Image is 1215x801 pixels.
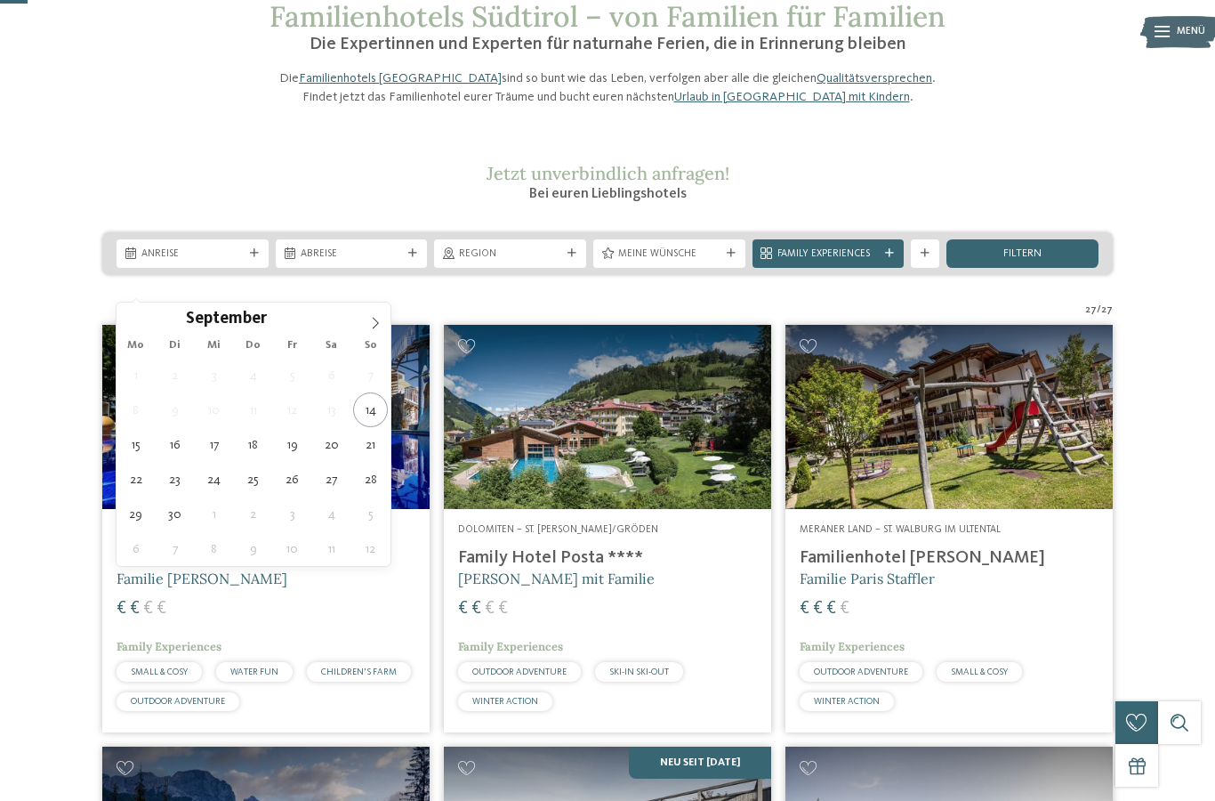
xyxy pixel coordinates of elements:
span: September 25, 2025 [236,462,270,497]
span: September 30, 2025 [157,497,192,531]
span: September 28, 2025 [353,462,388,497]
span: € [840,600,849,618]
a: Qualitätsversprechen [817,72,932,85]
span: Oktober 6, 2025 [118,531,153,566]
img: Familienhotels gesucht? Hier findet ihr die besten! [444,325,771,509]
span: September 22, 2025 [118,462,153,497]
a: Familienhotels gesucht? Hier findet ihr die besten! Meraner Land – St. Walburg im Ultental Famili... [785,325,1113,733]
span: Oktober 12, 2025 [353,531,388,566]
span: Oktober 1, 2025 [197,497,231,531]
span: September 4, 2025 [236,358,270,392]
span: Abreise [301,247,403,262]
span: Bei euren Lieblingshotels [529,187,687,201]
span: Mi [195,340,234,352]
span: € [485,600,495,618]
a: Familienhotels gesucht? Hier findet ihr die besten! Meraner Land – Naturns TYROL family retreat F... [102,325,430,733]
span: Family Experiences [117,639,221,654]
span: September 9, 2025 [157,392,192,427]
h4: Familienhotel [PERSON_NAME] [800,547,1098,569]
span: Sa [312,340,351,352]
span: September [186,311,267,328]
span: September 2, 2025 [157,358,192,392]
span: Oktober 8, 2025 [197,531,231,566]
input: Year [267,309,326,328]
span: € [130,600,140,618]
span: Oktober 5, 2025 [353,497,388,531]
span: September 24, 2025 [197,462,231,497]
span: WINTER ACTION [472,697,538,706]
span: SMALL & COSY [951,667,1008,676]
span: Oktober 9, 2025 [236,531,270,566]
span: September 3, 2025 [197,358,231,392]
span: Family Experiences [777,247,880,262]
span: September 14, 2025 [353,392,388,427]
span: Fr [273,340,312,352]
span: Do [234,340,273,352]
span: September 29, 2025 [118,497,153,531]
span: € [458,600,468,618]
span: September 26, 2025 [275,462,310,497]
span: September 15, 2025 [118,427,153,462]
span: € [143,600,153,618]
span: 27 [1101,303,1113,318]
span: Family Experiences [458,639,563,654]
a: Urlaub in [GEOGRAPHIC_DATA] mit Kindern [674,91,910,103]
span: September 1, 2025 [118,358,153,392]
span: Familie [PERSON_NAME] [117,570,287,587]
span: September 8, 2025 [118,392,153,427]
span: September 12, 2025 [275,392,310,427]
img: Familienhotels gesucht? Hier findet ihr die besten! [785,325,1113,509]
span: Meraner Land – St. Walburg im Ultental [800,524,1001,535]
span: Die Expertinnen und Experten für naturnahe Ferien, die in Erinnerung bleiben [310,36,906,53]
span: OUTDOOR ADVENTURE [814,667,908,676]
span: September 21, 2025 [353,427,388,462]
span: Meine Wünsche [618,247,720,262]
span: € [800,600,809,618]
span: September 27, 2025 [314,462,349,497]
span: September 10, 2025 [197,392,231,427]
a: Familienhotels gesucht? Hier findet ihr die besten! Dolomiten – St. [PERSON_NAME]/Gröden Family H... [444,325,771,733]
span: € [157,600,166,618]
span: September 7, 2025 [353,358,388,392]
span: Region [459,247,561,262]
span: OUTDOOR ADVENTURE [472,667,567,676]
span: Oktober 11, 2025 [314,531,349,566]
span: OUTDOOR ADVENTURE [131,697,225,706]
span: Mo [117,340,156,352]
span: Oktober 2, 2025 [236,497,270,531]
span: CHILDREN’S FARM [321,667,397,676]
span: Jetzt unverbindlich anfragen! [487,162,729,184]
span: € [117,600,126,618]
span: [PERSON_NAME] mit Familie [458,570,655,587]
span: September 23, 2025 [157,462,192,497]
span: Anreise [141,247,244,262]
span: filtern [1003,248,1042,260]
span: September 19, 2025 [275,427,310,462]
span: € [498,600,508,618]
span: € [813,600,823,618]
h4: Family Hotel Posta **** [458,547,757,569]
span: € [471,600,481,618]
span: September 20, 2025 [314,427,349,462]
span: WATER FUN [230,667,278,676]
span: September 17, 2025 [197,427,231,462]
span: September 5, 2025 [275,358,310,392]
span: Oktober 3, 2025 [275,497,310,531]
span: September 13, 2025 [314,392,349,427]
span: € [826,600,836,618]
span: Oktober 10, 2025 [275,531,310,566]
span: Di [156,340,195,352]
span: SMALL & COSY [131,667,188,676]
span: 27 [1085,303,1097,318]
span: WINTER ACTION [814,697,880,706]
span: Family Experiences [800,639,905,654]
img: Familien Wellness Residence Tyrol **** [102,325,430,509]
span: Oktober 7, 2025 [157,531,192,566]
span: Oktober 4, 2025 [314,497,349,531]
span: September 18, 2025 [236,427,270,462]
span: Familie Paris Staffler [800,570,935,587]
span: September 6, 2025 [314,358,349,392]
span: September 11, 2025 [236,392,270,427]
span: Dolomiten – St. [PERSON_NAME]/Gröden [458,524,658,535]
span: SKI-IN SKI-OUT [609,667,669,676]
